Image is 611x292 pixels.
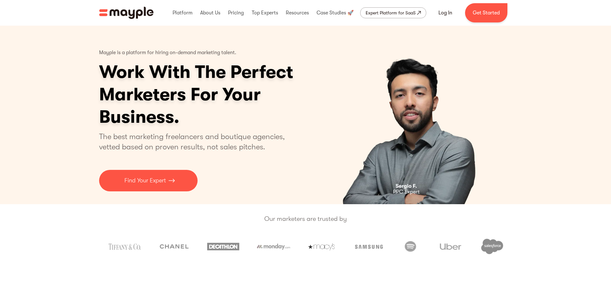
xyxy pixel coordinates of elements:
[312,26,512,204] div: 1 of 4
[360,7,426,18] a: Expert Platform for SaaS
[124,176,166,185] p: Find Your Expert
[99,170,198,191] a: Find Your Expert
[366,9,416,17] div: Expert Platform for SaaS
[431,5,460,21] a: Log In
[226,3,245,23] div: Pricing
[465,3,507,22] a: Get Started
[199,3,222,23] div: About Us
[171,3,194,23] div: Platform
[250,3,280,23] div: Top Experts
[99,131,293,152] p: The best marketing freelancers and boutique agencies, vetted based on proven results, not sales p...
[99,61,343,128] h1: Work With The Perfect Marketers For Your Business.
[99,45,236,61] p: Mayple is a platform for hiring on-demand marketing talent.
[312,26,512,204] div: carousel
[99,7,154,19] img: Mayple logo
[99,7,154,19] a: home
[284,3,310,23] div: Resources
